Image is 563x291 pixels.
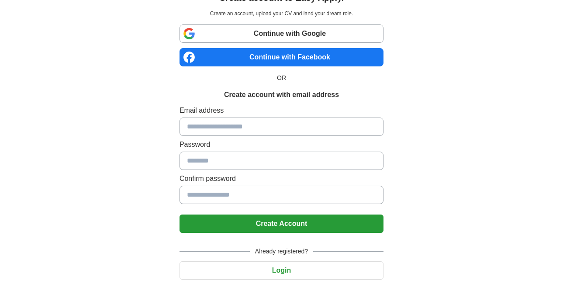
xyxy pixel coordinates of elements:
[272,73,291,83] span: OR
[180,267,383,274] a: Login
[180,215,383,233] button: Create Account
[180,48,383,66] a: Continue with Facebook
[180,24,383,43] a: Continue with Google
[180,261,383,280] button: Login
[180,105,383,116] label: Email address
[181,10,382,17] p: Create an account, upload your CV and land your dream role.
[180,173,383,184] label: Confirm password
[250,247,313,256] span: Already registered?
[180,139,383,150] label: Password
[224,90,339,100] h1: Create account with email address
